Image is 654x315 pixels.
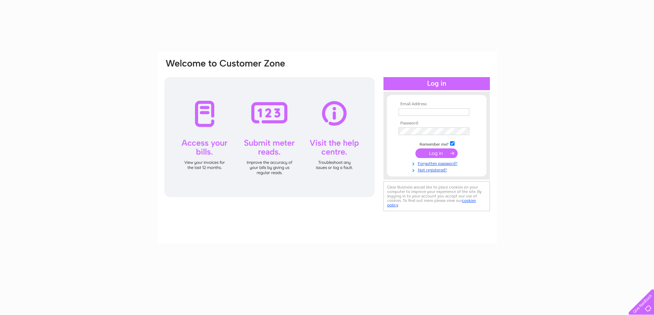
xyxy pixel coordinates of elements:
[399,166,477,173] a: Not registered?
[397,121,477,126] th: Password:
[397,102,477,107] th: Email Address:
[415,148,458,158] input: Submit
[387,198,476,207] a: cookies policy
[399,160,477,166] a: Forgotten password?
[383,181,490,211] div: Clear Business would like to place cookies on your computer to improve your experience of the sit...
[397,140,477,147] td: Remember me?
